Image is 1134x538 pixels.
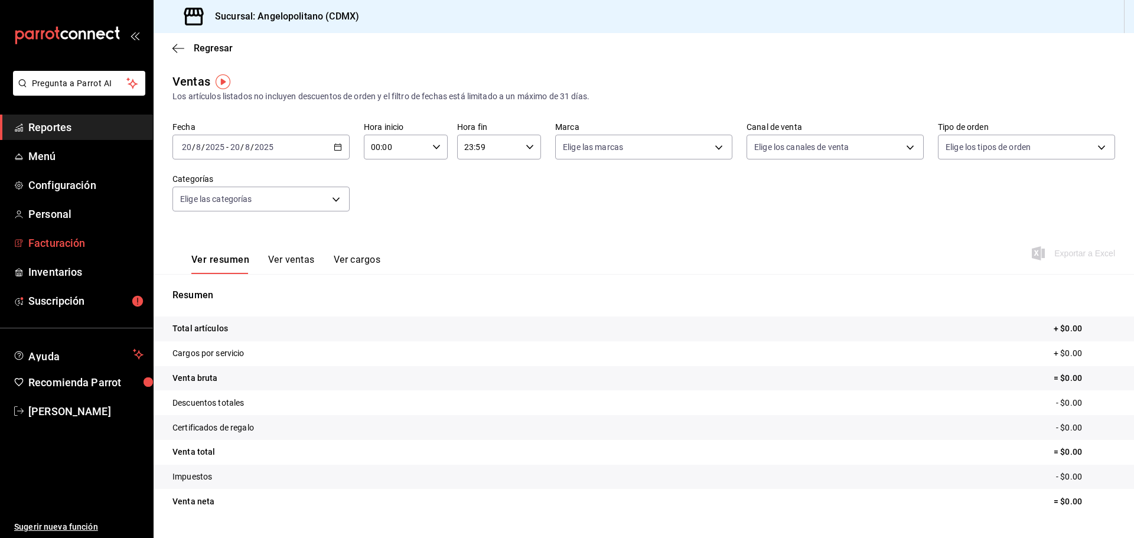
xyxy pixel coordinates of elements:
[172,175,350,183] label: Categorías
[216,74,230,89] img: Tooltip marker
[191,254,380,274] div: navigation tabs
[172,288,1115,302] p: Resumen
[28,374,144,390] span: Recomienda Parrot
[254,142,274,152] input: ----
[28,206,144,222] span: Personal
[130,31,139,40] button: open_drawer_menu
[1054,347,1115,360] p: + $0.00
[240,142,244,152] span: /
[457,123,541,131] label: Hora fin
[1054,495,1115,508] p: = $0.00
[1054,322,1115,335] p: + $0.00
[195,142,201,152] input: --
[8,86,145,98] a: Pregunta a Parrot AI
[194,43,233,54] span: Regresar
[28,235,144,251] span: Facturación
[230,142,240,152] input: --
[1056,471,1115,483] p: - $0.00
[946,141,1031,153] span: Elige los tipos de orden
[250,142,254,152] span: /
[172,322,228,335] p: Total artículos
[1056,422,1115,434] p: - $0.00
[555,123,732,131] label: Marca
[28,264,144,280] span: Inventarios
[245,142,250,152] input: --
[172,43,233,54] button: Regresar
[206,9,359,24] h3: Sucursal: Angelopolitano (CDMX)
[201,142,205,152] span: /
[563,141,623,153] span: Elige las marcas
[172,422,254,434] p: Certificados de regalo
[172,446,215,458] p: Venta total
[28,347,128,361] span: Ayuda
[172,347,245,360] p: Cargos por servicio
[1056,397,1115,409] p: - $0.00
[754,141,849,153] span: Elige los canales de venta
[938,123,1115,131] label: Tipo de orden
[28,293,144,309] span: Suscripción
[1054,446,1115,458] p: = $0.00
[172,372,217,384] p: Venta bruta
[334,254,381,274] button: Ver cargos
[13,71,145,96] button: Pregunta a Parrot AI
[28,119,144,135] span: Reportes
[181,142,192,152] input: --
[14,521,144,533] span: Sugerir nueva función
[28,403,144,419] span: [PERSON_NAME]
[268,254,315,274] button: Ver ventas
[364,123,448,131] label: Hora inicio
[32,77,127,90] span: Pregunta a Parrot AI
[172,123,350,131] label: Fecha
[172,495,214,508] p: Venta neta
[172,90,1115,103] div: Los artículos listados no incluyen descuentos de orden y el filtro de fechas está limitado a un m...
[192,142,195,152] span: /
[226,142,229,152] span: -
[191,254,249,274] button: Ver resumen
[172,397,244,409] p: Descuentos totales
[747,123,924,131] label: Canal de venta
[180,193,252,205] span: Elige las categorías
[172,73,210,90] div: Ventas
[1054,372,1115,384] p: = $0.00
[172,471,212,483] p: Impuestos
[28,177,144,193] span: Configuración
[205,142,225,152] input: ----
[28,148,144,164] span: Menú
